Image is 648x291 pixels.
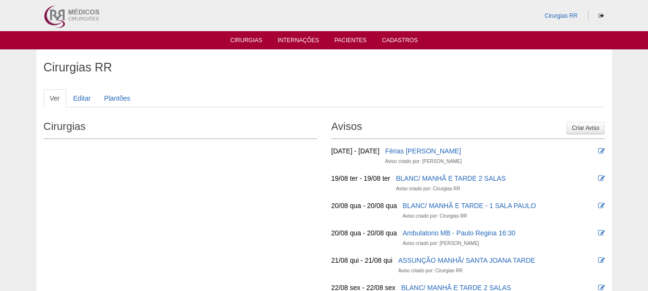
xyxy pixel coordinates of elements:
[230,37,262,47] a: Cirurgias
[398,266,462,276] div: Aviso criado por: Cirurgias RR
[599,13,604,19] i: Sair
[598,257,605,264] i: Editar
[331,228,397,238] div: 20/08 qua - 20/08 qua
[598,284,605,291] i: Editar
[403,239,479,248] div: Aviso criado por: [PERSON_NAME]
[385,147,461,155] a: Férias [PERSON_NAME]
[396,175,506,182] a: BLANC/ MANHÃ E TARDE 2 SALAS
[598,148,605,154] i: Editar
[331,117,605,139] h2: Avisos
[398,256,535,264] a: ASSUNÇÃO MANHÃ/ SANTA JOANA TARDE
[331,201,397,210] div: 20/08 qua - 20/08 qua
[598,175,605,182] i: Editar
[403,202,536,210] a: BLANC/ MANHÃ E TARDE - 1 SALA PAULO
[331,256,393,265] div: 21/08 qui - 21/08 qui
[403,211,467,221] div: Aviso criado por: Cirurgias RR
[544,12,577,19] a: Cirurgias RR
[385,157,461,166] div: Aviso criado por: [PERSON_NAME]
[403,229,516,237] a: Ambulatorio MB - Paulo Regina 16:30
[396,184,460,194] div: Aviso criado por: Cirurgias RR
[566,122,604,134] a: Criar Aviso
[67,89,97,107] a: Editar
[382,37,418,47] a: Cadastros
[278,37,319,47] a: Internações
[44,117,317,139] h2: Cirurgias
[331,146,380,156] div: [DATE] - [DATE]
[98,89,136,107] a: Plantões
[44,89,66,107] a: Ver
[598,230,605,236] i: Editar
[331,174,390,183] div: 19/08 ter - 19/08 ter
[44,61,605,73] h1: Cirurgias RR
[598,202,605,209] i: Editar
[334,37,366,47] a: Pacientes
